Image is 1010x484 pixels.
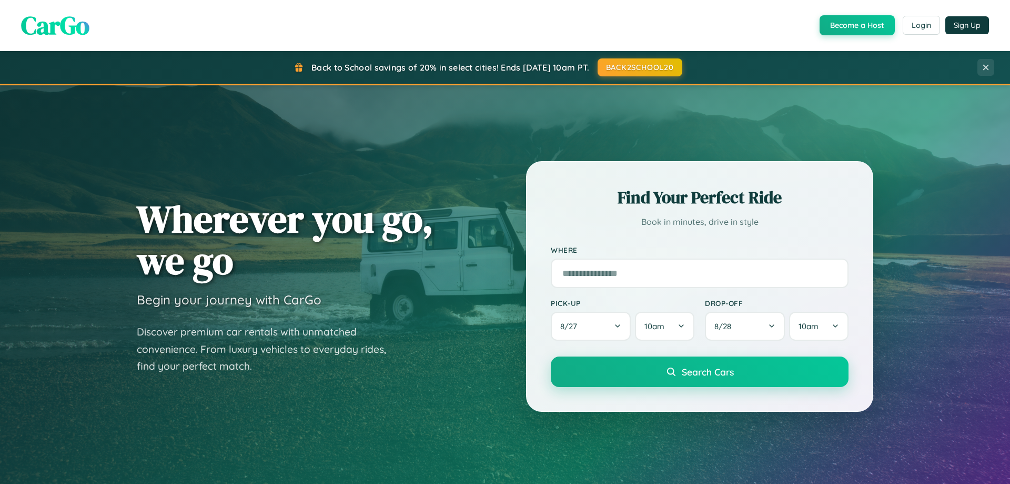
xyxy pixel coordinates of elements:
button: Login [903,16,940,35]
span: Back to School savings of 20% in select cities! Ends [DATE] 10am PT. [311,62,589,73]
button: 8/28 [705,312,785,341]
span: Search Cars [682,366,734,378]
p: Book in minutes, drive in style [551,214,849,230]
label: Drop-off [705,299,849,308]
h2: Find Your Perfect Ride [551,186,849,209]
p: Discover premium car rentals with unmatched convenience. From luxury vehicles to everyday rides, ... [137,323,400,375]
label: Pick-up [551,299,694,308]
label: Where [551,245,849,254]
button: BACK2SCHOOL20 [598,58,682,76]
span: CarGo [21,8,89,43]
h1: Wherever you go, we go [137,198,433,281]
button: Sign Up [945,16,989,34]
button: Become a Host [820,15,895,35]
h3: Begin your journey with CarGo [137,292,321,308]
span: 10am [644,321,664,331]
button: 10am [789,312,849,341]
span: 8 / 27 [560,321,582,331]
span: 8 / 28 [714,321,736,331]
button: 8/27 [551,312,631,341]
button: Search Cars [551,357,849,387]
button: 10am [635,312,694,341]
span: 10am [799,321,819,331]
